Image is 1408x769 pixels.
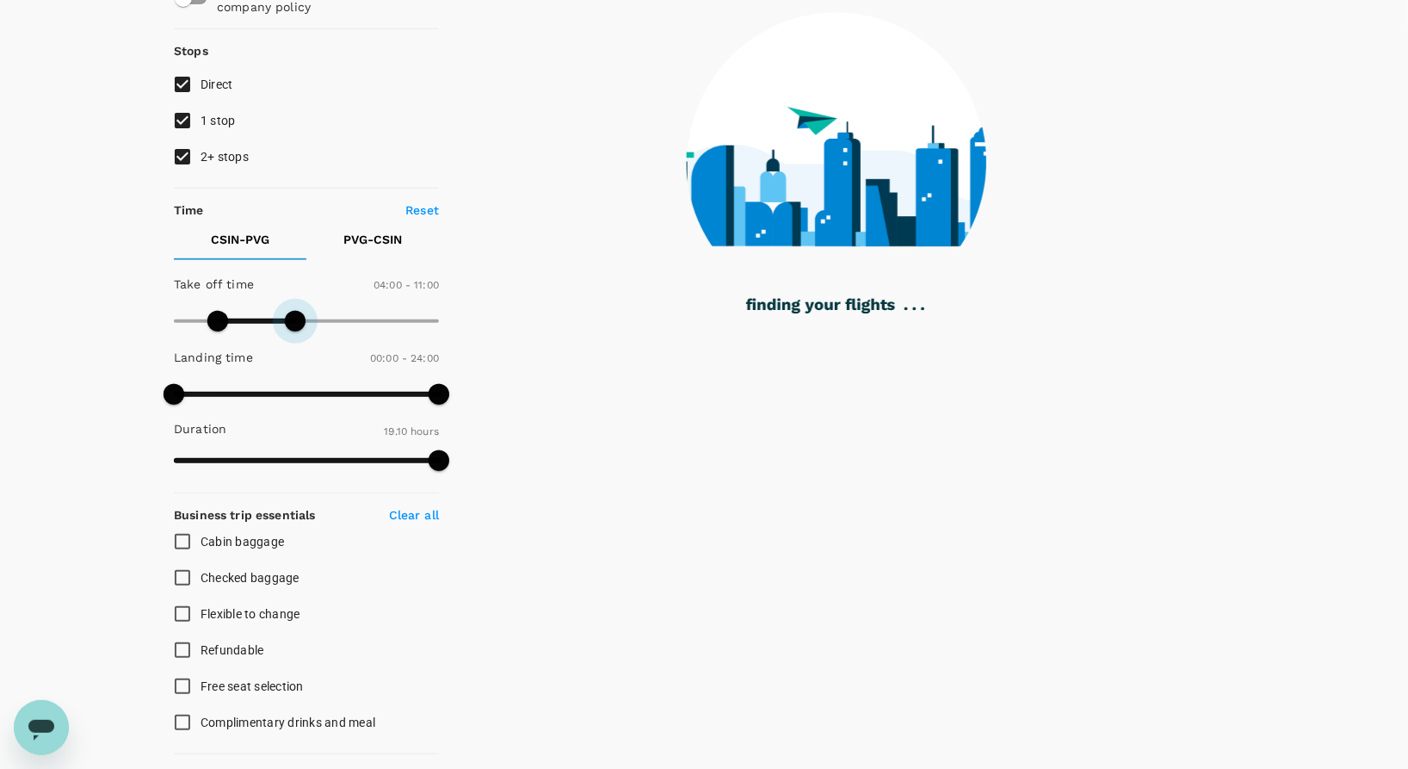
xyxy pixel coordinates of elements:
[201,679,304,693] span: Free seat selection
[201,114,236,127] span: 1 stop
[174,349,253,366] p: Landing time
[174,44,208,58] strong: Stops
[343,231,402,248] p: PVG - CSIN
[201,571,300,585] span: Checked baggage
[14,700,69,755] iframe: Button to launch messaging window
[174,508,316,522] strong: Business trip essentials
[201,607,300,621] span: Flexible to change
[384,425,439,437] span: 19.10 hours
[201,78,233,91] span: Direct
[174,276,254,293] p: Take off time
[905,307,908,310] g: .
[746,299,895,314] g: finding your flights
[370,352,439,364] span: 00:00 - 24:00
[174,202,204,219] p: Time
[374,279,439,291] span: 04:00 - 11:00
[201,150,249,164] span: 2+ stops
[211,231,269,248] p: CSIN - PVG
[921,307,924,310] g: .
[201,716,375,729] span: Complimentary drinks and meal
[201,643,264,657] span: Refundable
[389,506,439,524] p: Clear all
[913,307,917,310] g: .
[201,535,284,549] span: Cabin baggage
[174,420,226,437] p: Duration
[405,202,439,219] p: Reset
